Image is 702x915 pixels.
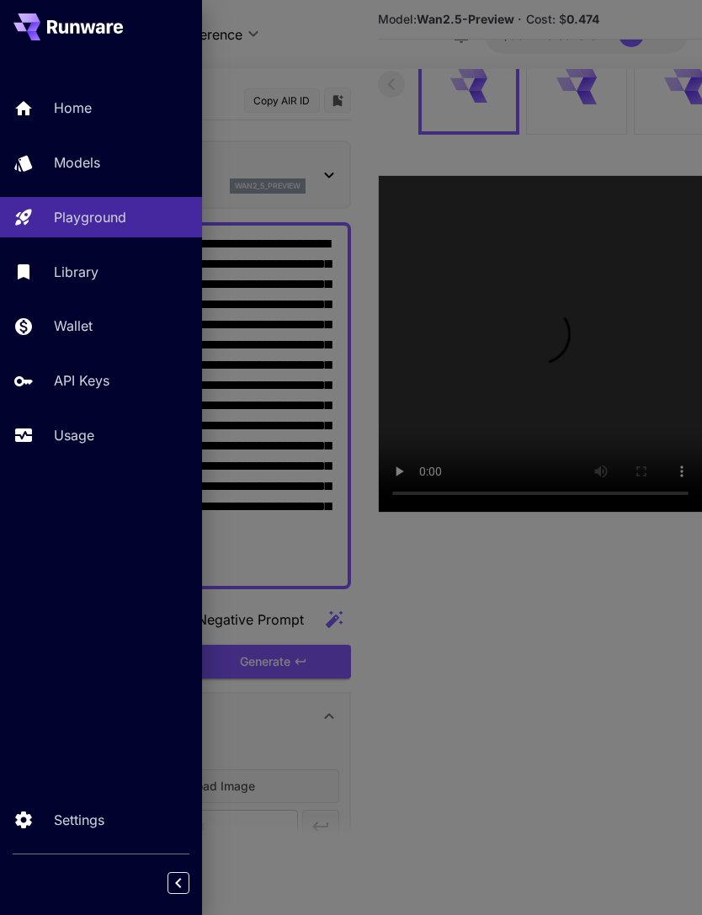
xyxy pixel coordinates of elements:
[54,207,126,227] p: Playground
[54,370,109,391] p: API Keys
[180,868,202,898] div: Collapse sidebar
[54,810,104,830] p: Settings
[54,98,92,118] p: Home
[168,872,189,894] button: Collapse sidebar
[54,152,100,173] p: Models
[54,425,94,445] p: Usage
[54,316,93,336] p: Wallet
[54,262,98,282] p: Library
